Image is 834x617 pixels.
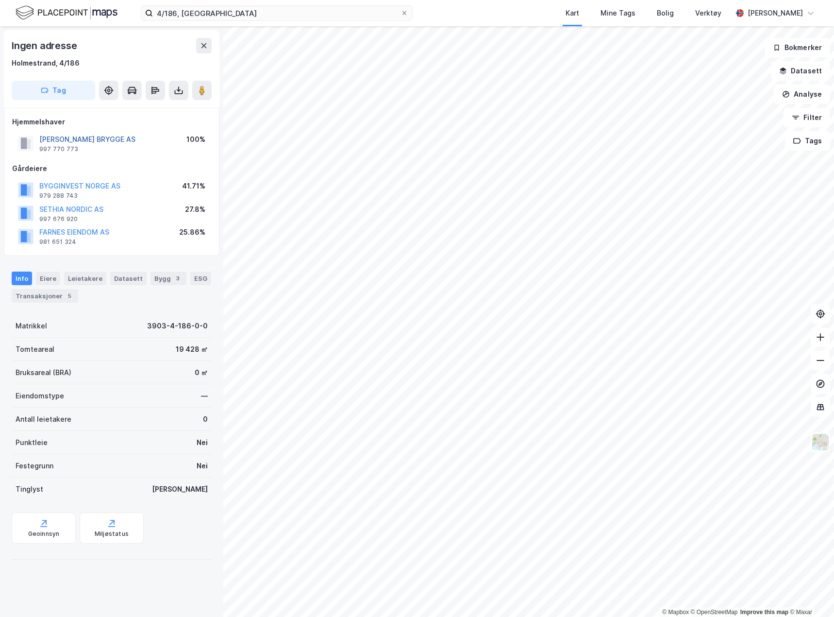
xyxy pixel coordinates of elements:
[785,570,834,617] iframe: Chat Widget
[12,81,95,100] button: Tag
[785,570,834,617] div: Kontrollprogram for chat
[12,57,80,69] div: Holmestrand, 4/186
[36,272,60,285] div: Eiere
[39,215,78,223] div: 997 676 920
[190,272,211,285] div: ESG
[12,272,32,285] div: Info
[65,291,74,301] div: 5
[784,108,830,127] button: Filter
[765,38,830,57] button: Bokmerker
[147,320,208,332] div: 3903-4-186-0-0
[39,192,78,200] div: 979 288 743
[153,6,400,20] input: Søk på adresse, matrikkel, gårdeiere, leietakere eller personer
[12,38,79,53] div: Ingen adresse
[12,289,78,303] div: Transaksjoner
[39,145,78,153] div: 997 770 773
[16,483,43,495] div: Tinglyst
[16,343,54,355] div: Tomteareal
[774,85,830,104] button: Analyse
[695,7,721,19] div: Verktøy
[740,609,788,616] a: Improve this map
[12,163,211,174] div: Gårdeiere
[186,134,205,145] div: 100%
[195,367,208,378] div: 0 ㎡
[173,274,183,283] div: 3
[179,226,205,238] div: 25.86%
[203,413,208,425] div: 0
[64,272,106,285] div: Leietakere
[95,530,129,538] div: Miljøstatus
[176,343,208,355] div: 19 428 ㎡
[16,437,48,448] div: Punktleie
[150,272,186,285] div: Bygg
[16,413,71,425] div: Antall leietakere
[182,180,205,192] div: 41.71%
[16,460,53,472] div: Festegrunn
[662,609,689,616] a: Mapbox
[16,390,64,402] div: Eiendomstype
[657,7,674,19] div: Bolig
[600,7,635,19] div: Mine Tags
[748,7,803,19] div: [PERSON_NAME]
[566,7,579,19] div: Kart
[16,367,71,378] div: Bruksareal (BRA)
[28,530,60,538] div: Geoinnsyn
[39,238,76,246] div: 981 651 324
[152,483,208,495] div: [PERSON_NAME]
[110,272,147,285] div: Datasett
[691,609,738,616] a: OpenStreetMap
[16,4,117,21] img: logo.f888ab2527a4732fd821a326f86c7f29.svg
[771,61,830,81] button: Datasett
[197,437,208,448] div: Nei
[185,204,205,215] div: 27.8%
[12,116,211,128] div: Hjemmelshaver
[197,460,208,472] div: Nei
[16,320,47,332] div: Matrikkel
[785,131,830,151] button: Tags
[201,390,208,402] div: —
[811,433,830,451] img: Z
